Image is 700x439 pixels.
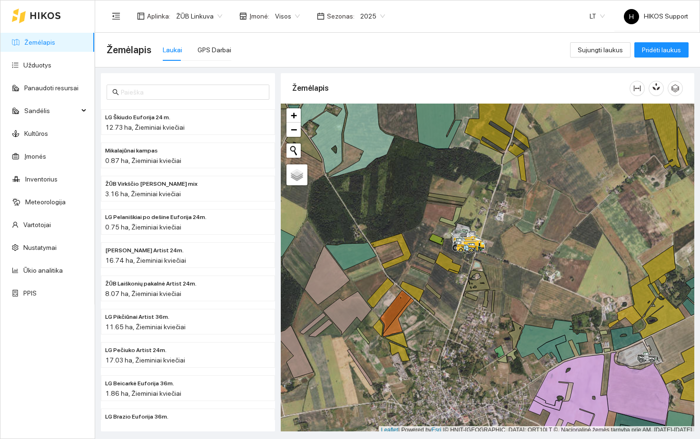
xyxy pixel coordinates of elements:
[275,9,300,23] span: Visos
[25,175,58,183] a: Inventorius
[327,11,355,21] span: Sezonas :
[286,164,307,185] a: Layers
[105,113,170,122] span: LG Škiudo Euforija 24 m.
[105,379,174,388] span: LG Beicarkė Euforija 36m.
[249,11,269,21] span: Įmonė :
[105,190,181,198] span: 3.16 ha, Žieminiai kviečiai
[23,289,37,297] a: PPIS
[286,143,301,158] button: Initiate a new search
[105,157,181,164] span: 0.87 ha, Žieminiai kviečiai
[23,267,63,274] a: Ūkio analitika
[23,61,51,69] a: Užduotys
[24,153,46,160] a: Įmonės
[286,108,301,123] a: Zoom in
[107,7,126,26] button: menu-fold
[291,124,297,135] span: −
[578,45,623,55] span: Sujungti laukus
[197,45,231,55] div: GPS Darbai
[105,180,197,189] span: ŽŪB Virkščio Veselkiškiai mix
[317,12,325,20] span: calendar
[291,109,297,121] span: +
[629,9,634,24] span: H
[105,323,186,331] span: 11.65 ha, Žieminiai kviečiai
[105,246,184,255] span: ŽŪB Kriščiūno Artist 24m.
[105,124,185,131] span: 12.73 ha, Žieminiai kviečiai
[24,84,79,92] a: Panaudoti resursai
[634,46,689,54] a: Pridėti laukus
[443,427,444,433] span: |
[105,223,181,231] span: 0.75 ha, Žieminiai kviečiai
[105,313,169,322] span: LG Pikčiūnai Artist 36m.
[642,45,681,55] span: Pridėti laukus
[432,427,442,433] a: Esri
[112,89,119,95] span: search
[570,46,631,54] a: Sujungti laukus
[239,12,247,20] span: shop
[381,427,398,433] a: Leaflet
[105,346,167,355] span: LG Pečiuko Artist 24m.
[176,9,222,23] span: ŽŪB Linkuva
[105,412,168,421] span: LG Brazio Euforija 36m.
[105,146,158,155] span: Mikalajūnai kampas
[630,81,645,96] button: column-width
[24,38,55,46] a: Žemėlapis
[624,12,688,20] span: HIKOS Support
[137,12,145,20] span: layout
[24,130,48,137] a: Kultūros
[379,426,694,434] div: | Powered by © HNIT-[GEOGRAPHIC_DATA]; ORT10LT ©, Nacionalinė žemės tarnyba prie AM, [DATE]-[DATE]
[570,42,631,57] button: Sujungti laukus
[25,198,66,206] a: Meteorologija
[105,356,185,364] span: 17.03 ha, Žieminiai kviečiai
[24,101,79,120] span: Sandėlis
[286,123,301,137] a: Zoom out
[634,42,689,57] button: Pridėti laukus
[105,279,197,288] span: ŽŪB Laiškonių pakalnė Artist 24m.
[630,85,644,92] span: column-width
[105,290,181,297] span: 8.07 ha, Žieminiai kviečiai
[360,9,385,23] span: 2025
[163,45,182,55] div: Laukai
[105,213,207,222] span: LG Pelaniškiai po dešine Euforija 24m.
[105,257,186,264] span: 16.74 ha, Žieminiai kviečiai
[23,244,57,251] a: Nustatymai
[292,75,630,102] div: Žemėlapis
[23,221,51,229] a: Vartotojai
[112,12,120,20] span: menu-fold
[121,87,264,97] input: Paieška
[105,390,181,397] span: 1.86 ha, Žieminiai kviečiai
[590,9,605,23] span: LT
[147,11,170,21] span: Aplinka :
[107,42,151,57] span: Žemėlapis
